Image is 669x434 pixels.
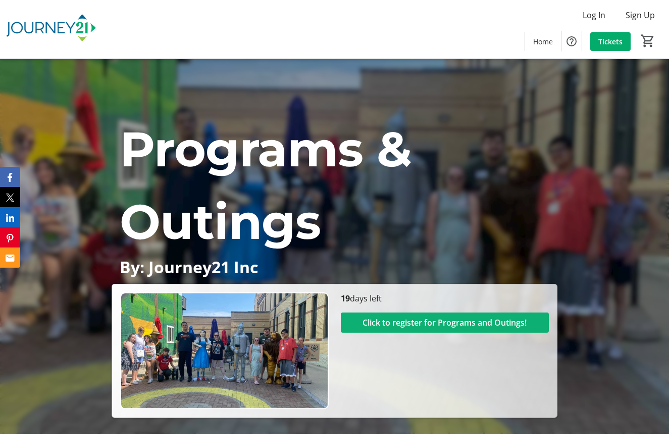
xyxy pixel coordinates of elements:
[341,313,549,333] button: Click to register for Programs and Outings!
[363,317,527,329] span: Click to register for Programs and Outings!
[575,7,613,23] button: Log In
[341,292,549,304] p: days left
[6,4,96,54] img: Journey21's Logo
[341,293,350,304] span: 19
[120,119,412,251] span: Programs & Outings
[120,258,549,276] p: By: Journey21 Inc
[598,36,623,47] span: Tickets
[617,7,663,23] button: Sign Up
[639,32,657,50] button: Cart
[626,9,655,21] span: Sign Up
[525,32,561,51] a: Home
[120,292,329,409] img: Campaign CTA Media Photo
[561,31,582,51] button: Help
[590,32,631,51] a: Tickets
[533,36,553,47] span: Home
[583,9,605,21] span: Log In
